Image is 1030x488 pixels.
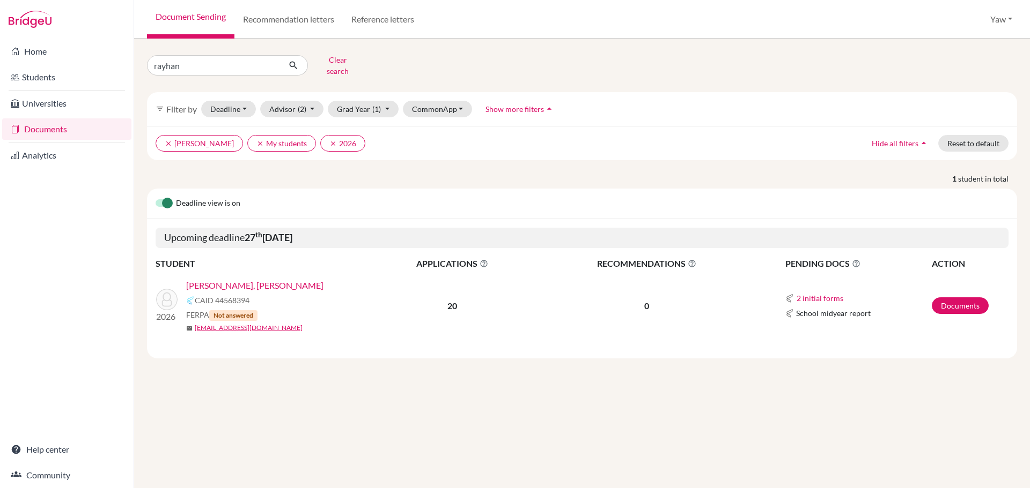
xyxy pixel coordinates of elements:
[485,104,544,114] span: Show more filters
[9,11,51,28] img: Bridge-U
[2,145,131,166] a: Analytics
[156,135,243,152] button: clear[PERSON_NAME]
[863,135,938,152] button: Hide all filtersarrow_drop_up
[186,325,193,332] span: mail
[255,230,262,239] sup: th
[938,135,1009,152] button: Reset to default
[320,135,365,152] button: clear2026
[195,295,249,306] span: CAID 44568394
[209,310,257,321] span: Not answered
[247,135,316,152] button: clearMy students
[201,101,256,117] button: Deadline
[785,294,794,303] img: Common App logo
[195,323,303,333] a: [EMAIL_ADDRESS][DOMAIN_NAME]
[329,140,337,147] i: clear
[156,104,164,113] i: filter_list
[256,140,264,147] i: clear
[403,101,473,117] button: CommonApp
[952,173,958,184] strong: 1
[260,101,324,117] button: Advisor(2)
[165,140,172,147] i: clear
[985,9,1017,29] button: Yaw
[2,93,131,114] a: Universities
[476,101,564,117] button: Show more filtersarrow_drop_up
[147,55,280,76] input: Find student by name...
[931,257,1009,271] th: ACTION
[328,101,399,117] button: Grad Year(1)
[958,173,1017,184] span: student in total
[2,41,131,62] a: Home
[156,289,178,310] img: Edwin, Rayhan Nana Yaw
[371,257,534,270] span: APPLICATIONS
[166,104,197,114] span: Filter by
[186,309,257,321] span: FERPA
[2,439,131,460] a: Help center
[796,307,871,319] span: School midyear report
[785,257,931,270] span: PENDING DOCS
[447,301,457,311] b: 20
[372,104,381,114] span: (1)
[156,228,1009,248] h5: Upcoming deadline
[535,257,759,270] span: RECOMMENDATIONS
[2,66,131,88] a: Students
[186,279,323,292] a: [PERSON_NAME], [PERSON_NAME]
[298,104,306,114] span: (2)
[2,118,131,140] a: Documents
[308,51,367,79] button: Clear search
[176,197,240,210] span: Deadline view is on
[156,310,178,323] p: 2026
[186,296,195,305] img: Common App logo
[918,138,929,148] i: arrow_drop_up
[796,292,844,304] button: 2 initial forms
[245,231,292,243] b: 27 [DATE]
[544,103,555,114] i: arrow_drop_up
[535,299,759,312] p: 0
[785,309,794,318] img: Common App logo
[932,297,989,314] a: Documents
[156,257,370,271] th: STUDENT
[872,139,918,148] span: Hide all filters
[2,464,131,486] a: Community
